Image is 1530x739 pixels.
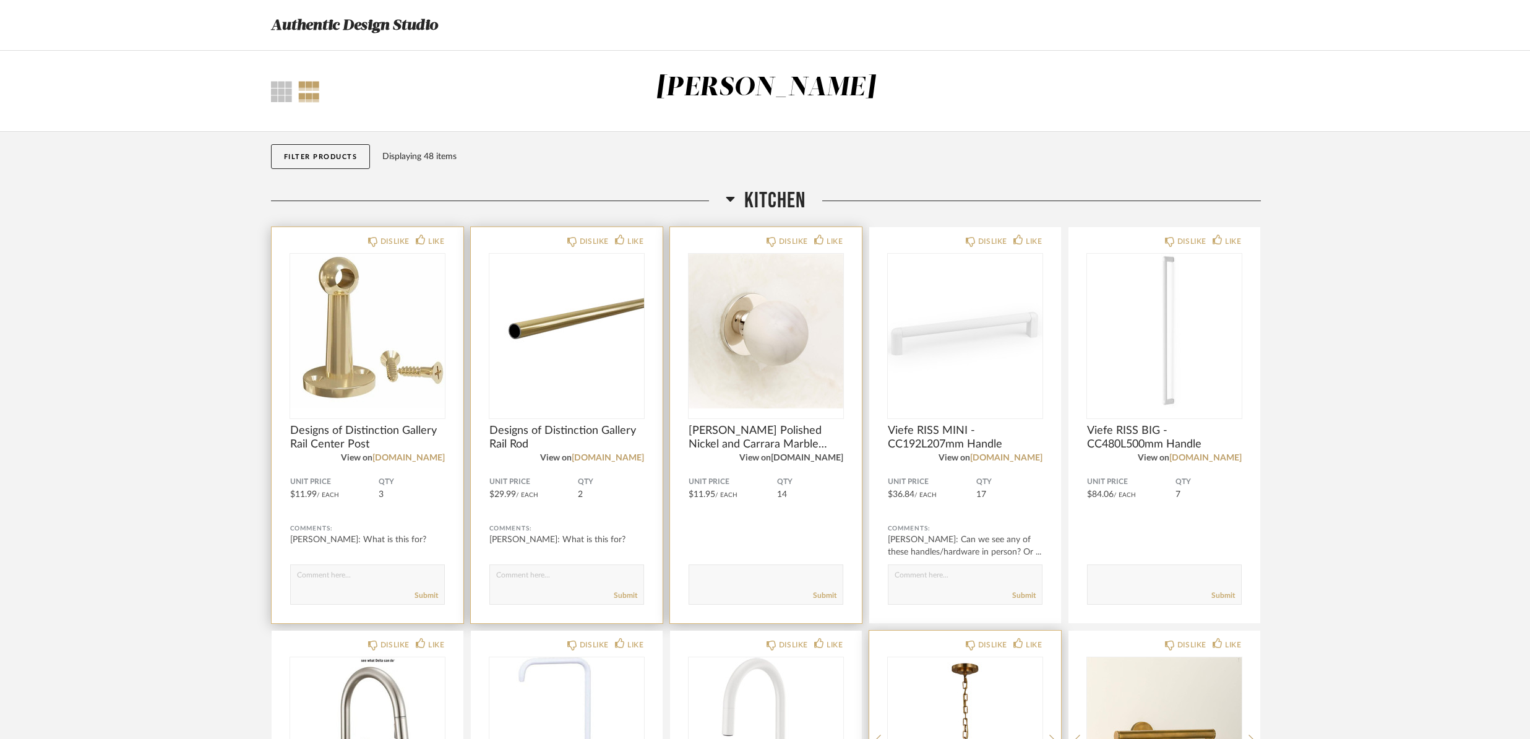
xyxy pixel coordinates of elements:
span: View on [341,454,372,462]
div: LIKE [428,235,444,248]
span: Unit Price [290,477,379,487]
span: Designs of Distinction Gallery Rail Center Post [290,424,445,451]
span: Unit Price [1087,477,1175,487]
span: 2 [578,490,583,499]
div: DISLIKE [380,639,410,651]
div: DISLIKE [1177,235,1206,248]
span: Unit Price [888,477,976,487]
span: Viefe RISS MINI - CC192L207mm Handle [888,424,1042,451]
span: / Each [1114,492,1136,498]
span: QTY [379,477,445,487]
span: / Each [317,492,339,498]
div: DISLIKE [978,639,1007,651]
span: 7 [1175,490,1180,499]
img: undefined [1087,254,1242,408]
span: $11.99 [290,490,317,499]
span: 14 [777,490,787,499]
a: [DOMAIN_NAME] [771,454,843,462]
div: LIKE [1225,235,1241,248]
span: Designs of Distinction Gallery Rail Rod [489,424,644,451]
div: Comments: [888,522,1042,535]
img: undefined [290,254,445,408]
span: $36.84 [888,490,914,499]
span: QTY [976,477,1042,487]
span: QTY [578,477,644,487]
div: DISLIKE [779,639,808,651]
a: [DOMAIN_NAME] [572,454,644,462]
button: Filter Products [271,144,371,169]
a: Submit [1211,590,1235,601]
div: DISLIKE [779,235,808,248]
span: View on [1138,454,1169,462]
a: Submit [813,590,836,601]
div: LIKE [627,639,643,651]
a: Submit [614,590,637,601]
img: undefined [489,254,644,408]
div: 0 [888,254,1042,408]
a: [DOMAIN_NAME] [970,454,1042,462]
span: Unit Price [689,477,777,487]
img: undefined [888,254,1042,408]
div: 0 [1087,254,1242,408]
span: View on [739,454,771,462]
div: Comments: [290,522,445,535]
a: [DOMAIN_NAME] [1169,454,1242,462]
div: Displaying 48 items [382,150,1255,163]
span: $11.95 [689,490,715,499]
span: $29.99 [489,490,516,499]
span: Viefe RISS BIG - CC480L500mm Handle [1087,424,1242,451]
div: 0 [689,254,843,408]
span: View on [939,454,970,462]
span: QTY [777,477,843,487]
span: QTY [1175,477,1242,487]
span: / Each [516,492,538,498]
div: [PERSON_NAME]: What is this for? [290,534,445,546]
div: 0 [290,254,445,408]
a: [DOMAIN_NAME] [372,454,445,462]
div: [PERSON_NAME]: What is this for? [489,534,644,546]
span: View on [540,454,572,462]
div: [PERSON_NAME] [656,75,875,101]
img: undefined [689,254,843,408]
div: DISLIKE [380,235,410,248]
span: Unit Price [489,477,578,487]
div: LIKE [1225,639,1241,651]
div: Comments: [489,522,644,535]
span: [PERSON_NAME] Polished Nickel and Carrara Marble Knob 1.25'' [689,424,843,451]
div: LIKE [428,639,444,651]
span: / Each [914,492,937,498]
h3: Authentic Design Studio [271,14,438,37]
div: LIKE [827,235,843,248]
div: DISLIKE [580,639,609,651]
span: 17 [976,490,986,499]
div: [PERSON_NAME]: Can we see any of these handles/hardware in person? Or ... [888,534,1042,558]
div: 0 [489,254,644,408]
span: Kitchen [744,188,806,214]
div: DISLIKE [580,235,609,248]
div: LIKE [827,639,843,651]
a: Submit [415,590,438,601]
a: Submit [1012,590,1036,601]
div: DISLIKE [978,235,1007,248]
span: / Each [715,492,737,498]
span: 3 [379,490,384,499]
div: DISLIKE [1177,639,1206,651]
div: LIKE [1026,235,1042,248]
span: $84.06 [1087,490,1114,499]
div: LIKE [1026,639,1042,651]
div: LIKE [627,235,643,248]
